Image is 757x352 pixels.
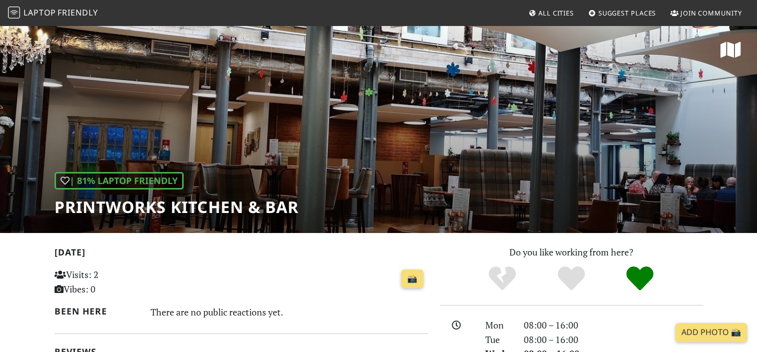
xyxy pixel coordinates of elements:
a: Join Community [666,4,746,22]
h2: [DATE] [55,247,428,261]
div: 08:00 – 16:00 [518,332,709,347]
h1: Printworks Kitchen & Bar [55,197,299,216]
img: LaptopFriendly [8,6,20,18]
div: Mon [479,318,517,332]
div: Tue [479,332,517,347]
div: | 81% Laptop Friendly [55,172,184,189]
span: Join Community [680,8,742,17]
span: Suggest Places [598,8,656,17]
a: Suggest Places [584,4,660,22]
div: Definitely! [605,265,674,292]
div: Yes [537,265,606,292]
p: Visits: 2 Vibes: 0 [55,267,171,296]
div: No [468,265,537,292]
a: Add Photo 📸 [675,323,747,342]
p: Do you like working from here? [440,245,703,259]
a: LaptopFriendly LaptopFriendly [8,4,98,22]
span: All Cities [538,8,574,17]
span: Friendly [58,7,98,18]
div: There are no public reactions yet. [151,304,428,320]
div: 08:00 – 16:00 [518,318,709,332]
a: All Cities [524,4,578,22]
h2: Been here [55,306,139,316]
a: 📸 [401,269,423,288]
span: Laptop [24,7,56,18]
